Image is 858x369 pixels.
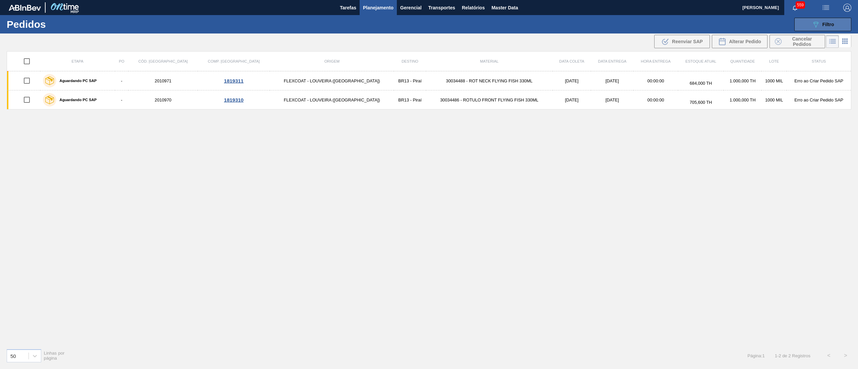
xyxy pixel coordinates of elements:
h1: Pedidos [7,20,111,28]
div: 50 [10,353,16,359]
td: 1000 MIL [761,71,787,90]
span: Lote [769,59,779,63]
td: 30034486 - ROTULO FRONT FLYING FISH 330ML [426,90,553,109]
span: 705,600 TH [690,100,712,105]
td: 30034488 - ROT NECK FLYING FISH 330ML [426,71,553,90]
span: Hora Entrega [641,59,671,63]
span: Etapa [72,59,83,63]
span: Status [812,59,826,63]
a: Aguardando PC SAP-2010971FLEXCOAT - LOUVEIRA ([GEOGRAPHIC_DATA])BR13 - Piraí30034488 - ROT NECK F... [7,71,851,90]
td: [DATE] [553,90,591,109]
td: 00:00:00 [633,90,678,109]
span: Destino [402,59,418,63]
div: Reenviar SAP [654,35,710,48]
td: Erro ao Criar Pedido SAP [787,71,851,90]
label: Aguardando PC SAP [56,98,97,102]
td: [DATE] [553,71,591,90]
td: 2010971 [128,71,197,90]
span: Relatórios [462,4,485,12]
label: Aguardando PC SAP [56,79,97,83]
td: - [115,71,129,90]
span: PO [119,59,124,63]
td: BR13 - Piraí [394,71,426,90]
button: Notificações [784,3,806,12]
div: Visão em Lista [826,35,839,48]
span: Transportes [428,4,455,12]
span: Gerencial [400,4,422,12]
div: 1819310 [199,97,269,103]
td: FLEXCOAT - LOUVEIRA ([GEOGRAPHIC_DATA]) [270,90,394,109]
div: Alterar Pedido [712,35,768,48]
button: Cancelar Pedidos [770,35,825,48]
td: [DATE] [591,90,633,109]
td: BR13 - Piraí [394,90,426,109]
td: 2010970 [128,90,197,109]
td: 1000 MIL [761,90,787,109]
span: Reenviar SAP [672,39,703,44]
td: [DATE] [591,71,633,90]
span: Comp. [GEOGRAPHIC_DATA] [208,59,260,63]
span: Origem [324,59,340,63]
img: TNhmsLtSVTkK8tSr43FrP2fwEKptu5GPRR3wAAAABJRU5ErkJggg== [9,5,41,11]
td: FLEXCOAT - LOUVEIRA ([GEOGRAPHIC_DATA]) [270,71,394,90]
button: Filtro [794,18,851,31]
span: 1 - 2 de 2 Registros [775,353,810,358]
a: Aguardando PC SAP-2010970FLEXCOAT - LOUVEIRA ([GEOGRAPHIC_DATA])BR13 - Piraí30034486 - ROTULO FRO... [7,90,851,109]
img: Logout [843,4,851,12]
img: userActions [822,4,830,12]
span: Data coleta [559,59,585,63]
span: Planejamento [363,4,393,12]
td: 1.000,000 TH [724,71,761,90]
span: Data entrega [598,59,626,63]
span: 684,000 TH [690,81,712,86]
span: 559 [796,1,805,9]
button: < [820,347,837,364]
span: Linhas por página [44,351,65,361]
td: - [115,90,129,109]
span: Tarefas [340,4,356,12]
div: Visão em Cards [839,35,851,48]
span: Master Data [491,4,518,12]
span: Alterar Pedido [729,39,761,44]
span: Material [480,59,498,63]
td: 00:00:00 [633,71,678,90]
span: Filtro [822,22,834,27]
td: Erro ao Criar Pedido SAP [787,90,851,109]
div: 1819311 [199,78,269,84]
span: Cód. [GEOGRAPHIC_DATA] [138,59,188,63]
button: > [837,347,854,364]
span: Página : 1 [747,353,764,358]
div: Cancelar Pedidos em Massa [770,35,825,48]
span: Quantidade [730,59,755,63]
td: 1.000,000 TH [724,90,761,109]
span: Estoque atual [685,59,716,63]
span: Cancelar Pedidos [784,36,820,47]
